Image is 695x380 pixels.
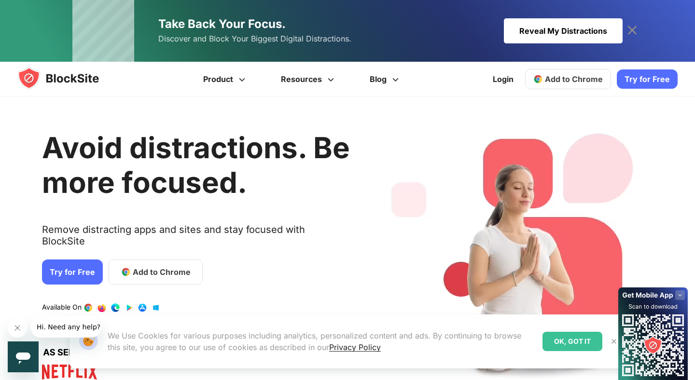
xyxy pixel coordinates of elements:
a: Try for Free [617,69,678,89]
span: Discover and Block Your Biggest Digital Distractions. [158,32,351,46]
text: Available On [42,303,82,312]
img: Close [610,338,618,345]
a: Blog [353,62,418,96]
h1: Avoid distractions. Be more focused. [42,130,350,200]
iframe: Close message [8,318,27,338]
img: blocksite-icon.5d769676.svg [17,67,118,90]
a: Try for Free [42,259,103,285]
a: Add to Chrome [525,69,611,89]
a: Privacy Policy [329,342,381,352]
iframe: Message from company [31,316,101,338]
a: Login [487,68,519,91]
img: chrome-icon.svg [533,74,543,84]
iframe: Button to launch messaging window [8,341,39,372]
button: Close [608,335,620,348]
a: Resources [264,62,353,96]
text: Remove distracting apps and sites and stay focused with BlockSite [42,224,350,255]
a: Add to Chrome [109,259,203,285]
div: Reveal My Distractions [504,18,623,43]
span: Take Back Your Focus. [158,17,286,31]
span: Add to Chrome [133,266,191,278]
a: Product [187,62,264,96]
span: Add to Chrome [545,74,603,84]
div: OK, GOT IT [542,332,602,351]
p: We Use Cookies for various purposes including analytics, personalized content and ads. By continu... [108,330,535,353]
